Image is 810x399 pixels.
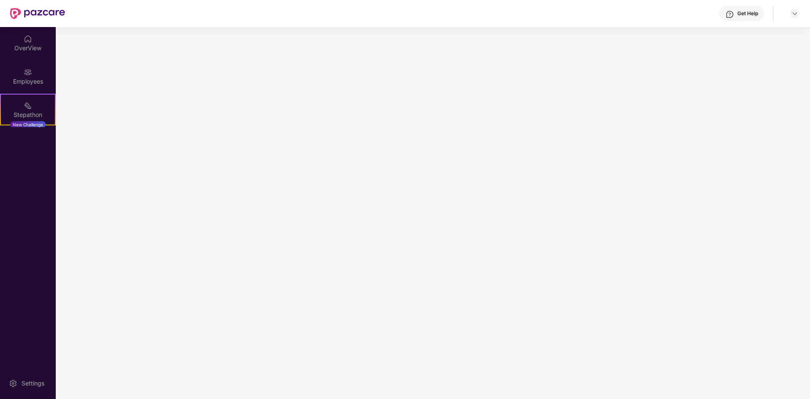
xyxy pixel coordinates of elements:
img: svg+xml;base64,PHN2ZyBpZD0iRW1wbG95ZWVzIiB4bWxucz0iaHR0cDovL3d3dy53My5vcmcvMjAwMC9zdmciIHdpZHRoPS... [24,68,32,76]
div: Stepathon [1,111,55,119]
img: New Pazcare Logo [10,8,65,19]
div: New Challenge [10,121,46,128]
img: svg+xml;base64,PHN2ZyB4bWxucz0iaHR0cDovL3d3dy53My5vcmcvMjAwMC9zdmciIHdpZHRoPSIyMSIgaGVpZ2h0PSIyMC... [24,101,32,110]
img: svg+xml;base64,PHN2ZyBpZD0iRHJvcGRvd24tMzJ4MzIiIHhtbG5zPSJodHRwOi8vd3d3LnczLm9yZy8yMDAwL3N2ZyIgd2... [791,10,798,17]
div: Get Help [737,10,758,17]
div: Settings [19,379,47,388]
img: svg+xml;base64,PHN2ZyBpZD0iSG9tZSIgeG1sbnM9Imh0dHA6Ly93d3cudzMub3JnLzIwMDAvc3ZnIiB3aWR0aD0iMjAiIG... [24,35,32,43]
img: svg+xml;base64,PHN2ZyBpZD0iU2V0dGluZy0yMHgyMCIgeG1sbnM9Imh0dHA6Ly93d3cudzMub3JnLzIwMDAvc3ZnIiB3aW... [9,379,17,388]
img: svg+xml;base64,PHN2ZyBpZD0iSGVscC0zMngzMiIgeG1sbnM9Imh0dHA6Ly93d3cudzMub3JnLzIwMDAvc3ZnIiB3aWR0aD... [726,10,734,19]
